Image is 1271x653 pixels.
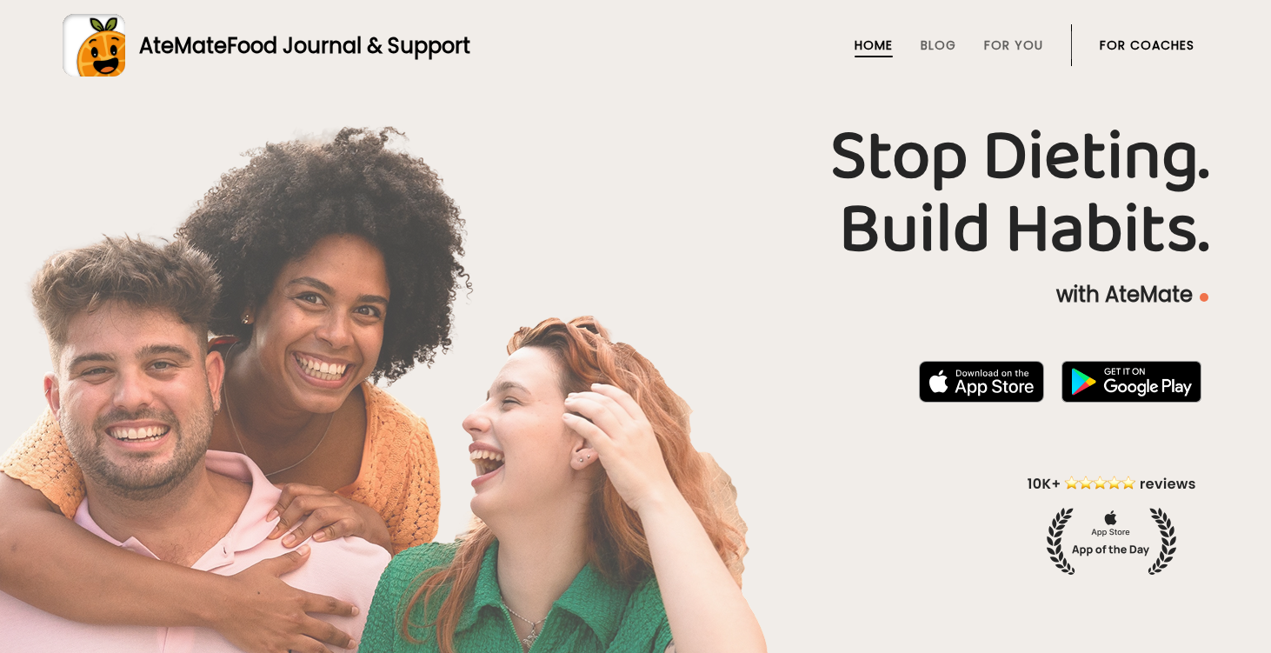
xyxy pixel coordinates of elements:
img: badge-download-google.png [1061,361,1201,403]
span: Food Journal & Support [227,31,470,60]
p: with AteMate [63,281,1208,309]
a: Home [855,38,893,52]
img: badge-download-apple.svg [919,361,1044,403]
div: AteMate [125,30,470,61]
a: For Coaches [1100,38,1194,52]
a: For You [984,38,1043,52]
img: home-hero-appoftheday.png [1015,473,1208,575]
a: Blog [921,38,956,52]
h1: Stop Dieting. Build Habits. [63,121,1208,267]
a: AteMateFood Journal & Support [63,14,1208,77]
